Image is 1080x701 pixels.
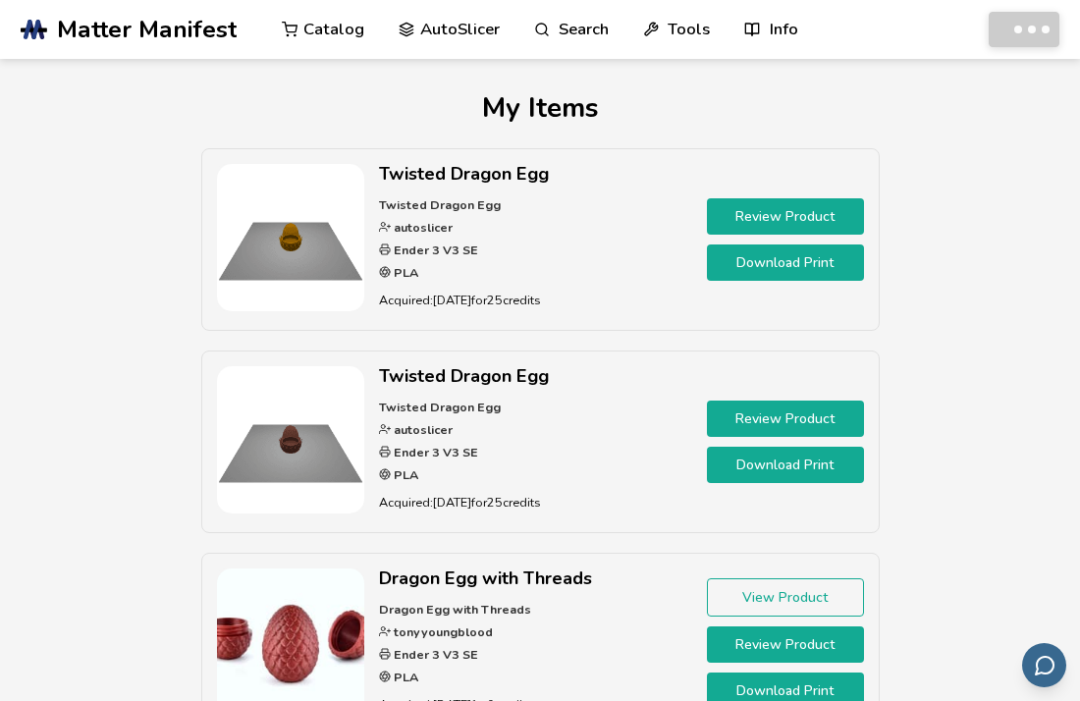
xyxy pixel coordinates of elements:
a: Download Print [707,447,864,483]
strong: Twisted Dragon Egg [379,399,501,415]
strong: Ender 3 V3 SE [391,444,478,460]
a: Review Product [707,198,864,235]
span: Matter Manifest [57,16,237,43]
h2: Twisted Dragon Egg [379,366,692,387]
p: Acquired: [DATE] for 25 credits [379,290,692,310]
strong: Dragon Egg with Threads [379,601,531,618]
h2: Twisted Dragon Egg [379,164,692,185]
img: Twisted Dragon Egg [217,366,364,513]
strong: autoslicer [391,421,453,438]
a: Review Product [707,626,864,663]
button: Send feedback via email [1022,643,1066,687]
strong: autoslicer [391,219,453,236]
p: Acquired: [DATE] for 25 credits [379,492,692,512]
h2: Dragon Egg with Threads [379,568,692,589]
a: View Product [707,578,864,617]
h1: My Items [54,92,1026,124]
strong: Ender 3 V3 SE [391,242,478,258]
a: Review Product [707,401,864,437]
strong: tonyyoungblood [391,623,493,640]
strong: PLA [391,264,418,281]
strong: PLA [391,669,418,685]
strong: Twisted Dragon Egg [379,196,501,213]
strong: PLA [391,466,418,483]
img: Twisted Dragon Egg [217,164,364,311]
a: Download Print [707,244,864,281]
strong: Ender 3 V3 SE [391,646,478,663]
